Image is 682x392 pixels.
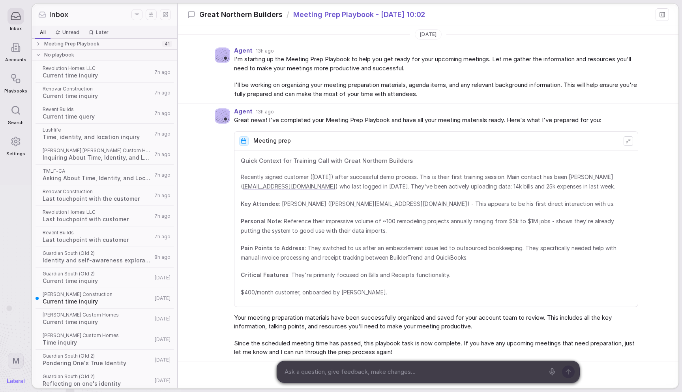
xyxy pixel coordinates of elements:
span: : They switched to us after an embezzlement issue led to outsourced bookkeeping. They specificall... [241,243,631,262]
span: Meeting prep [253,138,291,144]
span: Revent Builds [43,230,152,236]
span: Renovar Construction [43,188,152,195]
a: Renovar ConstructionLast touchpoint with the customer7h ago [34,185,175,206]
a: [PERSON_NAME][EMAIL_ADDRESS][DOMAIN_NAME] [330,200,467,207]
span: Since the scheduled meeting time has passed, this playbook task is now complete. If you have any ... [234,339,638,357]
span: Guardian South (Old 2) [43,250,152,256]
span: All [40,29,46,36]
span: [PERSON_NAME] Custom Homes [43,312,152,318]
a: Guardian South (Old 2)Pondering One's True Identity[DATE] [34,350,175,370]
span: Unread [62,29,79,36]
span: Current time inquiry [43,318,152,326]
a: [PERSON_NAME] ConstructionCurrent time inquiry[DATE] [34,288,175,309]
span: Last touchpoint with customer [43,236,152,244]
span: Current time inquiry [43,298,152,305]
span: 8h ago [154,254,170,260]
span: Time inquiry [43,339,152,347]
a: Guardian South (Old 2)Reflecting on one's identity[DATE] [34,370,175,391]
a: TMLF-CAAsking About Time, Identity, and Location7h ago [34,165,175,185]
button: Filters [131,9,142,20]
span: Inbox [10,26,22,31]
span: 7h ago [154,234,170,240]
h2: Quick Context for Training Call with Great Northern Builders [241,156,631,166]
span: Last touchpoint with the customer [43,195,152,203]
span: [DATE] [155,316,170,322]
button: New thread [160,9,171,20]
strong: Key Attendee [241,200,279,207]
span: / [287,9,289,20]
span: Current time query [43,113,152,121]
span: Settings [6,151,25,156]
a: [EMAIL_ADDRESS][DOMAIN_NAME] [243,183,335,190]
div: No playbook [31,49,178,60]
span: [PERSON_NAME] Custom Homes [43,332,152,339]
span: Guardian South (Old 2) [43,353,152,359]
span: 7h ago [154,90,170,96]
span: Reflecting on one's identity [43,380,152,388]
a: Playbooks [4,66,27,98]
span: I'll be working on organizing your meeting preparation materials, agenda items, and any relevant ... [234,81,638,98]
span: 13h ago [256,109,274,115]
span: Recently signed customer ([DATE]) after successful demo process. This is their first training ses... [241,172,631,191]
span: No playbook [44,52,74,58]
span: : They're primarily focused on Bills and Receipts functionality. [241,270,631,280]
a: Revolution Homes LLCCurrent time inquiry7h ago [34,62,175,83]
span: : Reference their impressive volume of ~100 remodeling projects annually ranging from $5k to $1M ... [241,217,631,236]
span: 7h ago [154,192,170,199]
button: Display settings [146,9,157,20]
strong: Critical Features [241,271,289,278]
a: Guardian South (Old 2)Identity and self-awareness exploration8h ago [34,247,175,268]
a: Accounts [4,35,27,66]
span: Playbooks [4,89,27,94]
a: Renovar ConstructionCurrent time inquiry7h ago [34,83,175,103]
span: [DATE] [155,275,170,281]
span: 13h ago [256,48,274,54]
a: [PERSON_NAME] Custom HomesCurrent time inquiry[DATE] [34,309,175,329]
span: Agent [234,108,253,115]
span: M [12,356,20,366]
span: Pondering One's True Identity [43,359,152,367]
span: Search [8,120,24,125]
strong: Pain Points to Address [241,245,305,251]
span: $400/month customer, onboarded by [PERSON_NAME]. [241,288,631,297]
span: Later [96,29,109,36]
span: [PERSON_NAME] [PERSON_NAME] Custom Homes [43,147,152,154]
span: Last touchpoint with customer [43,215,152,223]
span: Great Northern Builders [199,9,283,20]
span: Renovar Construction [43,86,152,92]
span: [DATE] [420,31,436,38]
img: Agent avatar [215,48,230,62]
span: Meeting Prep Playbook [44,41,99,47]
a: Revolution Homes LLCLast touchpoint with customer7h ago [34,206,175,226]
span: Accounts [5,57,26,62]
span: [DATE] [155,357,170,363]
span: 7h ago [154,151,170,158]
span: Current time inquiry [43,72,152,79]
a: LushlifeTime, identity, and location inquiry7h ago [34,124,175,144]
span: [DATE] [155,336,170,343]
a: Revent BuildsLast touchpoint with customer7h ago [34,226,175,247]
span: 7h ago [154,131,170,137]
span: Meeting Prep Playbook - [DATE] 10:02 [293,9,425,20]
span: 41 [162,41,172,47]
span: Inquiring About Time, Identity, and Location [43,154,152,162]
a: [PERSON_NAME] [PERSON_NAME] Custom HomesInquiring About Time, Identity, and Location7h ago [34,144,175,165]
span: Identity and self-awareness exploration [43,256,152,264]
span: Your meeting preparation materials have been successfully organized and saved for your account te... [234,313,638,331]
span: [DATE] [155,377,170,384]
span: Guardian South (Old 2) [43,373,152,380]
span: Current time inquiry [43,277,152,285]
span: [PERSON_NAME] Construction [43,291,152,298]
span: Current time inquiry [43,92,152,100]
span: 7h ago [154,110,170,117]
strong: Personal Note [241,218,281,224]
span: : [PERSON_NAME] ( ) - This appears to be his first direct interaction with us. [241,199,631,209]
a: Settings [4,129,27,160]
img: Agent avatar [215,109,230,123]
a: Guardian South (Old 2)Current time inquiry[DATE] [34,268,175,288]
span: 7h ago [154,69,170,75]
img: Lateral [7,379,24,383]
span: Lushlife [43,127,152,133]
span: Great news! I've completed your Meeting Prep Playbook and have all your meeting materials ready. ... [234,116,638,125]
span: Inbox [49,9,68,20]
